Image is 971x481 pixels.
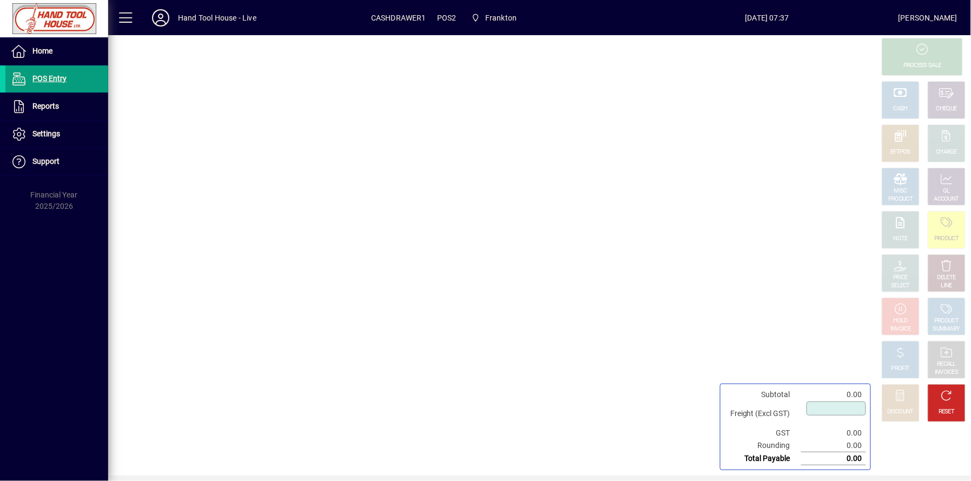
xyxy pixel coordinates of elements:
[894,235,908,243] div: NOTE
[941,282,952,290] div: LINE
[485,9,517,27] span: Frankton
[891,365,910,373] div: PROFIT
[725,401,801,427] td: Freight (Excl GST)
[801,388,866,401] td: 0.00
[894,105,908,113] div: CASH
[467,8,521,28] span: Frankton
[936,105,957,113] div: CHEQUE
[933,325,960,333] div: SUMMARY
[891,148,911,156] div: EFTPOS
[899,9,957,27] div: [PERSON_NAME]
[725,427,801,439] td: GST
[725,452,801,465] td: Total Payable
[801,452,866,465] td: 0.00
[143,8,178,28] button: Profile
[725,388,801,401] td: Subtotal
[894,274,908,282] div: PRICE
[936,148,957,156] div: CHARGE
[890,325,910,333] div: INVOICE
[888,195,913,203] div: PRODUCT
[937,360,956,368] div: RECALL
[725,439,801,452] td: Rounding
[32,129,60,138] span: Settings
[178,9,256,27] div: Hand Tool House - Live
[935,368,958,377] div: INVOICES
[5,148,108,175] a: Support
[636,9,899,27] span: [DATE] 07:37
[934,235,959,243] div: PRODUCT
[437,9,457,27] span: POS2
[894,317,908,325] div: HOLD
[32,47,52,55] span: Home
[903,62,941,70] div: PROCESS SALE
[32,74,67,83] span: POS Entry
[934,195,959,203] div: ACCOUNT
[934,317,959,325] div: PRODUCT
[801,427,866,439] td: 0.00
[939,408,955,416] div: RESET
[801,439,866,452] td: 0.00
[5,93,108,120] a: Reports
[32,102,59,110] span: Reports
[5,38,108,65] a: Home
[371,9,426,27] span: CASHDRAWER1
[894,187,907,195] div: MISC
[943,187,950,195] div: GL
[5,121,108,148] a: Settings
[891,282,910,290] div: SELECT
[888,408,914,416] div: DISCOUNT
[32,157,60,166] span: Support
[937,274,956,282] div: DELETE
